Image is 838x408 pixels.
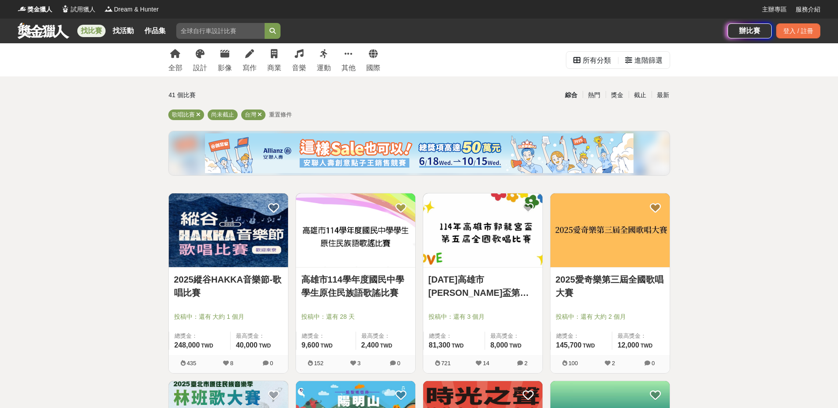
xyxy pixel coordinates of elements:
[569,360,578,366] span: 100
[201,343,213,349] span: TWD
[104,5,159,14] a: LogoDream & Hunter
[168,43,182,76] a: 全部
[302,332,350,340] span: 總獎金：
[168,63,182,73] div: 全部
[556,273,664,299] a: 2025愛奇樂第三屆全國歌唱大賽
[267,63,281,73] div: 商業
[104,4,113,13] img: Logo
[236,332,283,340] span: 最高獎金：
[341,43,356,76] a: 其他
[270,360,273,366] span: 0
[193,43,207,76] a: 設計
[193,63,207,73] div: 設計
[560,87,583,103] div: 綜合
[317,43,331,76] a: 運動
[341,63,356,73] div: 其他
[174,332,225,340] span: 總獎金：
[317,63,331,73] div: 運動
[423,193,542,268] a: Cover Image
[61,4,70,13] img: Logo
[296,193,415,268] a: Cover Image
[524,360,527,366] span: 2
[301,273,410,299] a: 高雄市114學年度國民中學學生原住民族語歌謠比賽
[77,25,106,37] a: 找比賽
[174,312,283,321] span: 投稿中：還有 大約 1 個月
[366,43,380,76] a: 國際
[556,332,607,340] span: 總獎金：
[321,343,333,349] span: TWD
[71,5,95,14] span: 試用獵人
[245,111,256,118] span: 台灣
[243,43,257,76] a: 寫作
[114,5,159,14] span: Dream & Hunter
[776,23,820,38] div: 登入 / 註冊
[583,87,606,103] div: 熱門
[428,273,537,299] a: [DATE]高雄市[PERSON_NAME]盃第五屆全國歌唱比賽
[483,360,489,366] span: 14
[652,360,655,366] span: 0
[301,312,410,321] span: 投稿中：還有 28 天
[428,312,537,321] span: 投稿中：還有 3 個月
[141,25,169,37] a: 作品集
[176,23,265,39] input: 全球自行車設計比賽
[634,52,663,69] div: 進階篩選
[269,111,292,118] span: 重置條件
[18,4,27,13] img: Logo
[169,193,288,268] a: Cover Image
[18,5,52,14] a: Logo獎金獵人
[429,332,479,340] span: 總獎金：
[27,5,52,14] span: 獎金獵人
[361,341,379,349] span: 2,400
[292,43,306,76] a: 音樂
[174,273,283,299] a: 2025縱谷HAKKA音樂節-歌唱比賽
[423,193,542,267] img: Cover Image
[169,193,288,267] img: Cover Image
[174,341,200,349] span: 248,000
[556,312,664,321] span: 投稿中：還有 大約 2 個月
[267,43,281,76] a: 商業
[302,341,319,349] span: 9,600
[652,87,675,103] div: 最新
[109,25,137,37] a: 找活動
[618,332,664,340] span: 最高獎金：
[211,111,234,118] span: 尚未截止
[556,341,582,349] span: 145,700
[509,343,521,349] span: TWD
[612,360,615,366] span: 2
[230,360,233,366] span: 8
[641,343,652,349] span: TWD
[366,63,380,73] div: 國際
[728,23,772,38] a: 辦比賽
[618,341,639,349] span: 12,000
[218,63,232,73] div: 影像
[357,360,360,366] span: 3
[550,193,670,267] img: Cover Image
[61,5,95,14] a: Logo試用獵人
[292,63,306,73] div: 音樂
[218,43,232,76] a: 影像
[169,87,335,103] div: 41 個比賽
[629,87,652,103] div: 截止
[172,111,195,118] span: 歌唱比賽
[243,63,257,73] div: 寫作
[314,360,324,366] span: 152
[583,52,611,69] div: 所有分類
[796,5,820,14] a: 服務介紹
[205,133,633,173] img: cf4fb443-4ad2-4338-9fa3-b46b0bf5d316.png
[451,343,463,349] span: TWD
[490,341,508,349] span: 8,000
[259,343,271,349] span: TWD
[236,341,258,349] span: 40,000
[583,343,595,349] span: TWD
[550,193,670,268] a: Cover Image
[762,5,787,14] a: 主辦專區
[296,193,415,267] img: Cover Image
[606,87,629,103] div: 獎金
[429,341,451,349] span: 81,300
[397,360,400,366] span: 0
[380,343,392,349] span: TWD
[187,360,197,366] span: 435
[441,360,451,366] span: 721
[361,332,410,340] span: 最高獎金：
